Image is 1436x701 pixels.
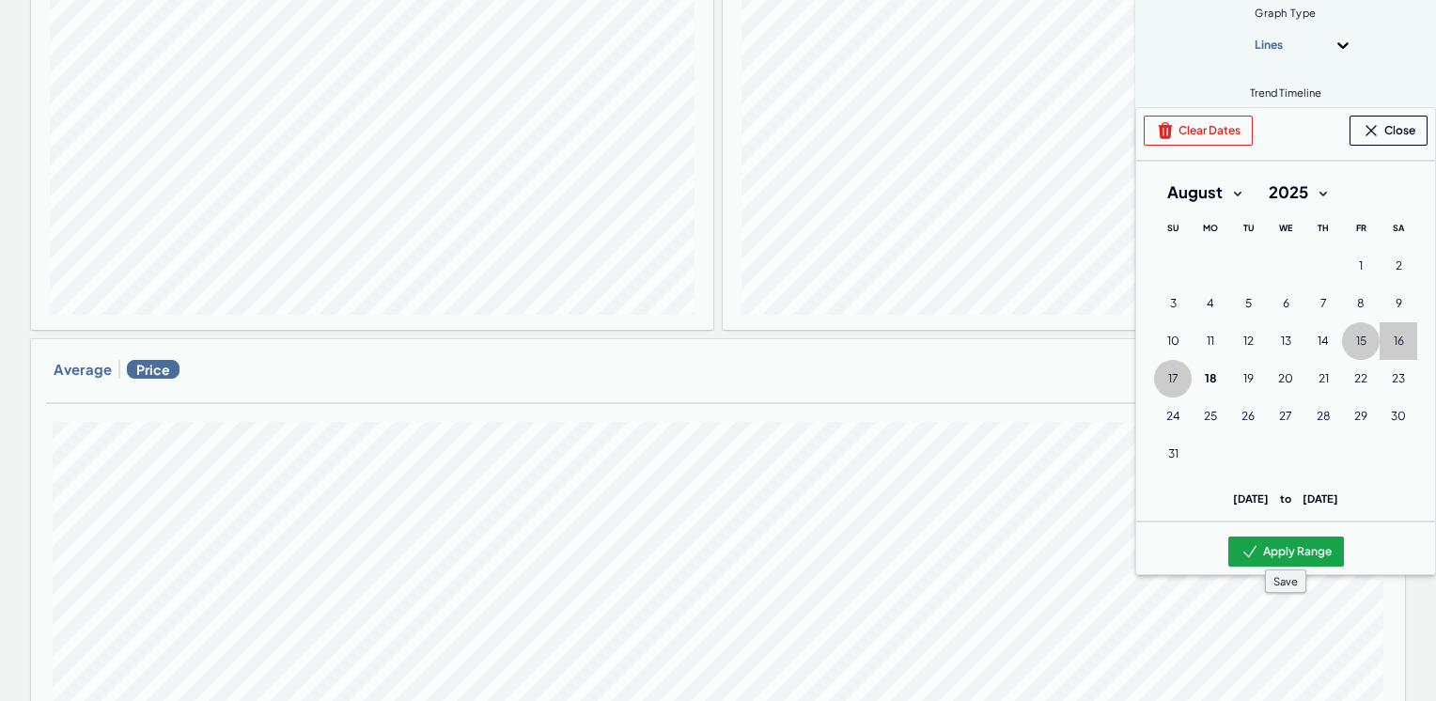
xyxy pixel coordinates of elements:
span: Price [127,360,179,379]
span: Fr [1356,223,1366,233]
span: 1 [1359,258,1363,273]
span: 18 [1205,371,1217,386]
span: 25 [1204,409,1217,424]
span: 13 [1281,334,1291,349]
span: 29 [1354,409,1367,424]
button: Close [1350,116,1428,146]
span: 9 [1396,296,1402,311]
span: 15 [1356,334,1366,349]
span: 4 [1207,296,1214,311]
button: Clear Dates [1144,116,1253,146]
span: 20 [1278,371,1293,386]
span: 17 [1168,371,1178,386]
span: 5 [1245,296,1252,311]
span: 22 [1354,371,1367,386]
span: 28 [1317,409,1331,424]
span: Graph Type [1255,6,1317,20]
span: Su [1167,223,1178,233]
div: Lines [1221,30,1317,60]
span: 31 [1168,446,1178,461]
span: 7 [1320,296,1327,311]
span: 24 [1166,409,1180,424]
button: Apply Range [1228,537,1344,567]
span: 23 [1392,371,1405,386]
span: 19 [1243,371,1254,386]
span: Mo [1203,223,1218,233]
span: 14 [1318,334,1329,349]
span: 30 [1391,409,1406,424]
p: [DATE] [DATE] [1154,491,1417,506]
h3: Average [54,360,112,379]
span: 10 [1167,334,1179,349]
span: 27 [1279,409,1292,424]
span: 16 [1394,334,1404,349]
span: 8 [1357,296,1365,311]
span: Th [1318,223,1329,233]
span: 6 [1283,296,1289,311]
span: 21 [1319,371,1329,386]
span: 3 [1170,296,1177,311]
span: 12 [1243,334,1254,349]
span: Sa [1393,223,1404,233]
span: 11 [1207,334,1214,349]
span: Trend Timeline [1250,86,1321,100]
span: 26 [1241,409,1255,424]
span: Tu [1243,223,1254,233]
span: 2 [1396,258,1402,273]
span: We [1279,223,1292,233]
span: to [1269,491,1303,505]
